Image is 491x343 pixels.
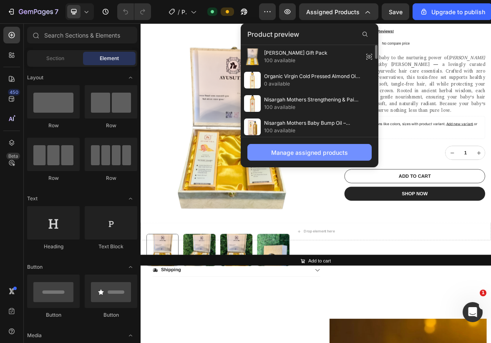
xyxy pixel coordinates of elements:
div: Drop element here [233,294,277,300]
p: 7 [55,7,58,17]
span: Product Page - [DATE] 11:04:08 [181,8,187,16]
div: Row [27,122,80,129]
button: Save [382,3,409,20]
img: preview-img [244,119,261,135]
div: Rs. 1,799.00 [291,23,338,35]
div: Button [85,311,137,319]
div: Heading [27,243,80,250]
div: Row [27,174,80,182]
img: preview-img [244,48,261,65]
span: Button [27,263,43,271]
span: / [178,8,180,16]
span: Organic Virgin Cold Pressed Almond Oil (200 ml) [264,73,360,80]
span: Toggle open [124,329,137,342]
span: Save [389,8,403,15]
div: Undo/Redo [117,3,151,20]
div: Upgrade to publish [420,8,485,16]
span: Layout [27,74,43,81]
input: quantity [455,175,473,194]
span: [PERSON_NAME] Gift Pack [264,49,327,57]
span: Toggle open [124,71,137,84]
span: 1 [480,290,486,296]
button: Assigned Products [299,3,378,20]
button: 7 [3,3,62,20]
span: Text [27,195,38,202]
span: Media [27,332,42,339]
div: Text Block [85,243,137,250]
span: Nisargah Mothers Baby Bump Oil – Garbh Kalyan Tailam (200 ml) [264,119,360,127]
p: Setup options like colors, sizes with product variant. [313,139,485,156]
div: Beta [6,153,20,159]
span: Nisargah Mothers Strengthening & Pain Reliever Oil – Oorja (200 ml) [264,96,360,103]
iframe: Intercom live chat [463,302,483,322]
span: Add new variant [437,140,475,146]
span: 100 available [264,127,360,134]
span: Section [46,55,64,62]
iframe: Design area [141,23,491,343]
img: preview-img [244,72,261,88]
span: 100 available [264,103,360,111]
div: Button [27,311,80,319]
span: Toggle open [124,192,137,205]
a: 6 Reviews! [334,8,362,14]
span: Product preview [247,29,299,39]
p: SHOP NOW [373,239,410,248]
button: decrement [436,175,455,194]
button: Manage assigned products [247,144,372,161]
span: Element [100,55,119,62]
p: No compare price [345,26,385,31]
div: Row [85,174,137,182]
div: Manage assigned products [271,148,348,157]
div: Row [85,122,137,129]
div: Quantity [291,180,390,190]
span: 100 available [264,57,327,64]
span: Assigned Products [306,8,360,16]
input: Search Sections & Elements [27,27,137,43]
span: Toggle open [124,260,137,274]
div: 450 [8,89,20,96]
img: preview-img [244,95,261,112]
span: 0 available [264,80,360,88]
span: sync data [313,149,336,155]
div: ADD TO CART [369,214,415,223]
